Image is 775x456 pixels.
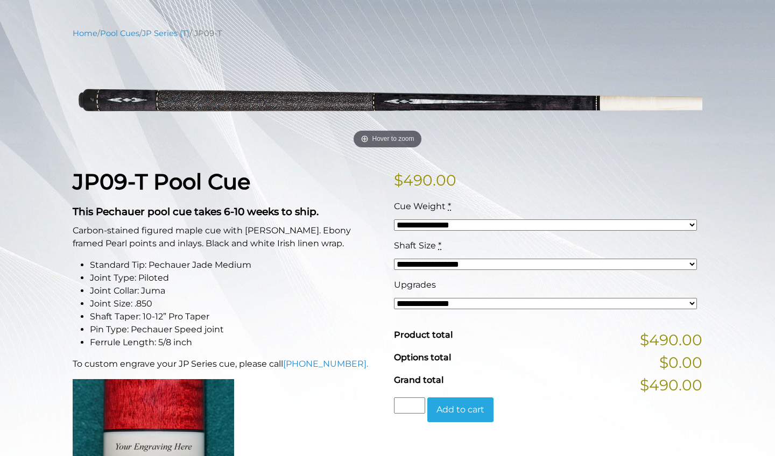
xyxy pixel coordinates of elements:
a: [PHONE_NUMBER]. [283,359,368,369]
span: Options total [394,352,451,362]
a: Pool Cues [100,28,139,38]
span: Upgrades [394,280,436,290]
p: To custom engrave your JP Series cue, please call [73,358,381,370]
nav: Breadcrumb [73,27,702,39]
li: Ferrule Length: 5/8 inch [90,336,381,349]
a: Home [73,28,97,38]
span: $490.00 [640,374,702,396]
li: Joint Collar: Juma [90,284,381,297]
button: Add to cart [427,397,494,422]
a: JP Series (T) [142,28,189,38]
span: Product total [394,330,453,340]
span: Shaft Size [394,240,436,251]
li: Joint Size: .850 [90,297,381,310]
abbr: required [438,240,441,251]
span: $490.00 [640,329,702,351]
p: Carbon-stained figured maple cue with [PERSON_NAME]. Ebony framed Pearl points and inlays. Black ... [73,224,381,250]
bdi: 490.00 [394,171,456,189]
li: Pin Type: Pechauer Speed joint [90,323,381,336]
span: $ [394,171,403,189]
img: jp09-T.png [73,47,702,152]
a: Hover to zoom [73,47,702,152]
li: Standard Tip: Pechauer Jade Medium [90,259,381,272]
strong: JP09-T Pool Cue [73,168,250,195]
abbr: required [448,201,451,211]
li: Joint Type: Piloted [90,272,381,284]
span: $0.00 [659,351,702,374]
strong: This Pechauer pool cue takes 6-10 weeks to ship. [73,205,319,218]
span: Grand total [394,375,443,385]
input: Product quantity [394,397,425,414]
span: Cue Weight [394,201,446,211]
li: Shaft Taper: 10-12” Pro Taper [90,310,381,323]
